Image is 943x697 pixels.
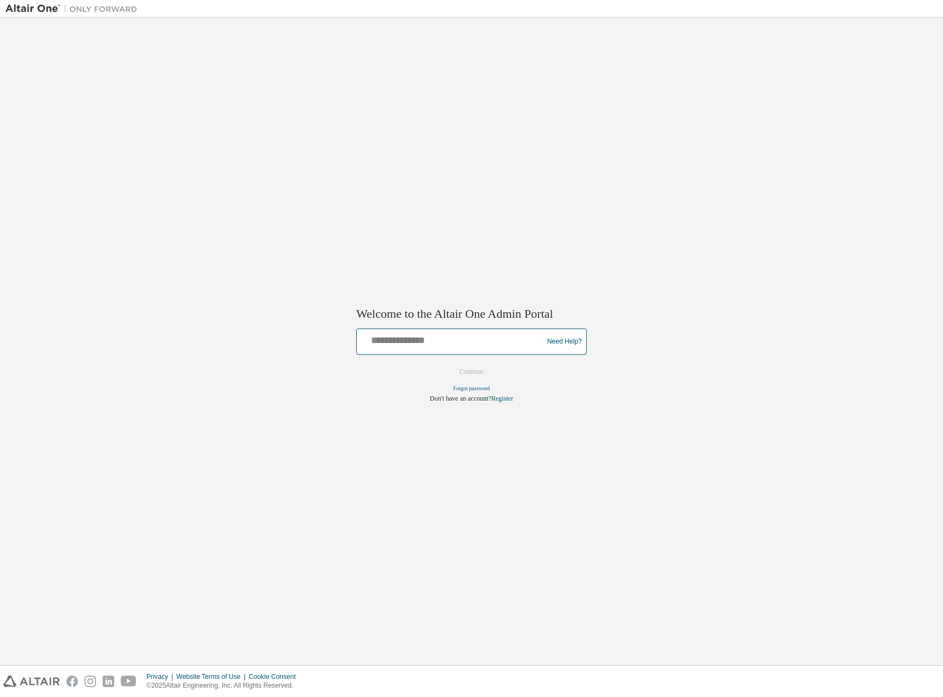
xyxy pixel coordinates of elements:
a: Forgot password [453,386,490,392]
img: altair_logo.svg [3,676,60,687]
div: Website Terms of Use [176,672,249,681]
h2: Welcome to the Altair One Admin Portal [356,306,587,322]
p: © 2025 Altair Engineering, Inc. All Rights Reserved. [147,681,302,690]
a: Need Help? [547,341,582,342]
img: linkedin.svg [103,676,114,687]
img: youtube.svg [121,676,137,687]
div: Cookie Consent [249,672,302,681]
div: Privacy [147,672,176,681]
img: facebook.svg [66,676,78,687]
img: Altair One [5,3,143,14]
a: Register [491,395,513,403]
img: instagram.svg [85,676,96,687]
span: Don't have an account? [430,395,491,403]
